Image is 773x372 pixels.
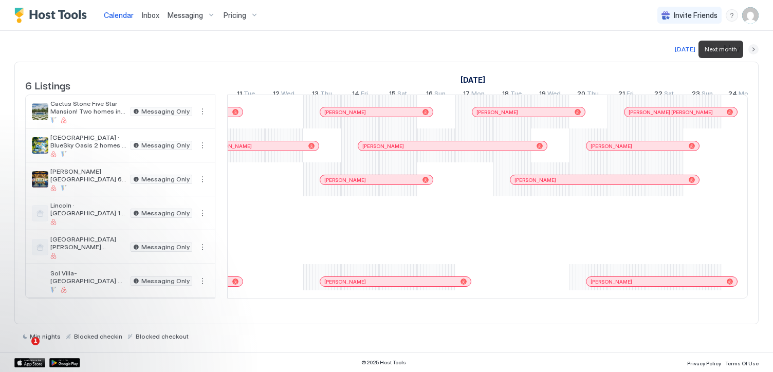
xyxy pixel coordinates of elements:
span: Tue [510,89,522,100]
span: Next month [705,45,737,54]
div: menu [196,207,209,219]
span: Mon [471,89,485,100]
a: November 13, 2025 [309,87,335,102]
iframe: Intercom live chat [10,337,35,362]
span: Fri [361,89,368,100]
span: 23 [692,89,700,100]
span: 13 [312,89,319,100]
span: Messaging [168,11,203,20]
button: [DATE] [673,43,697,55]
span: Sun [702,89,713,100]
span: Cactus Stone Five Star Mansion! Two homes in one. [50,100,126,115]
iframe: Intercom notifications message [8,272,213,344]
span: 20 [577,89,585,100]
span: Wed [547,89,561,100]
span: 17 [463,89,470,100]
span: Terms Of Use [725,360,759,366]
button: More options [196,139,209,152]
span: [PERSON_NAME] [476,109,518,116]
span: 15 [389,89,396,100]
span: Tue [244,89,255,100]
span: Sun [434,89,446,100]
a: Google Play Store [49,358,80,367]
span: [PERSON_NAME] [591,278,632,285]
span: [PERSON_NAME] [324,278,366,285]
span: Sol Villa-[GEOGRAPHIC_DATA] [GEOGRAPHIC_DATA]! 7 Bedrooms 4 full bath [50,269,126,285]
a: November 1, 2025 [458,72,488,87]
span: [GEOGRAPHIC_DATA] [PERSON_NAME][GEOGRAPHIC_DATA] [50,235,126,251]
span: Thu [320,89,332,100]
span: [PERSON_NAME] [210,143,252,150]
span: Fri [627,89,634,100]
span: [GEOGRAPHIC_DATA] · BlueSky Oasis 2 homes in 1! 8,000sqft Mansion! [50,134,126,149]
a: Host Tools Logo [14,8,91,23]
a: November 14, 2025 [349,87,371,102]
span: Lincoln · [GEOGRAPHIC_DATA] 14 Beds 7 Bedroom 5.5 Bath [50,201,126,217]
span: 24 [728,89,737,100]
div: menu [196,105,209,118]
a: November 15, 2025 [386,87,410,102]
button: More options [196,105,209,118]
a: November 23, 2025 [689,87,715,102]
a: November 24, 2025 [726,87,754,102]
span: 18 [502,89,509,100]
span: 22 [654,89,662,100]
div: User profile [742,7,759,24]
span: Mon [739,89,752,100]
span: [PERSON_NAME] [324,109,366,116]
span: Privacy Policy [687,360,721,366]
button: More options [196,173,209,185]
span: 12 [273,89,280,100]
a: App Store [14,358,45,367]
span: 6 Listings [25,77,70,92]
a: November 11, 2025 [234,87,257,102]
span: 16 [426,89,433,100]
span: © 2025 Host Tools [361,359,406,366]
a: November 19, 2025 [537,87,563,102]
span: 1 [31,337,40,345]
div: menu [196,241,209,253]
a: November 22, 2025 [652,87,676,102]
div: menu [726,9,738,22]
div: listing image [32,171,48,188]
span: 21 [618,89,625,100]
div: listing image [32,103,48,120]
span: Thu [587,89,599,100]
a: November 21, 2025 [616,87,636,102]
div: menu [196,173,209,185]
span: Calendar [104,11,134,20]
span: 14 [352,89,359,100]
span: Sat [397,89,407,100]
a: November 16, 2025 [424,87,448,102]
button: More options [196,241,209,253]
a: November 20, 2025 [575,87,601,102]
span: Wed [281,89,295,100]
span: 19 [539,89,546,100]
span: [PERSON_NAME] [324,177,366,183]
a: Calendar [104,10,134,21]
a: Privacy Policy [687,357,721,368]
a: November 18, 2025 [500,87,524,102]
a: November 12, 2025 [270,87,297,102]
span: [PERSON_NAME] [PERSON_NAME] [629,109,713,116]
span: Inbox [142,11,159,20]
span: Sat [664,89,674,100]
span: [PERSON_NAME][GEOGRAPHIC_DATA] 6 bdroom 4 Full Bath OLDTOWN [GEOGRAPHIC_DATA] [50,168,126,183]
span: 11 [237,89,242,100]
button: Next month [748,44,759,54]
div: menu [196,139,209,152]
span: Pricing [224,11,246,20]
a: Inbox [142,10,159,21]
span: [PERSON_NAME] [591,143,632,150]
div: [DATE] [675,45,695,54]
span: [PERSON_NAME] [514,177,556,183]
button: More options [196,207,209,219]
div: listing image [32,137,48,154]
a: November 17, 2025 [461,87,487,102]
span: [PERSON_NAME] [362,143,404,150]
span: Invite Friends [674,11,717,20]
a: Terms Of Use [725,357,759,368]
